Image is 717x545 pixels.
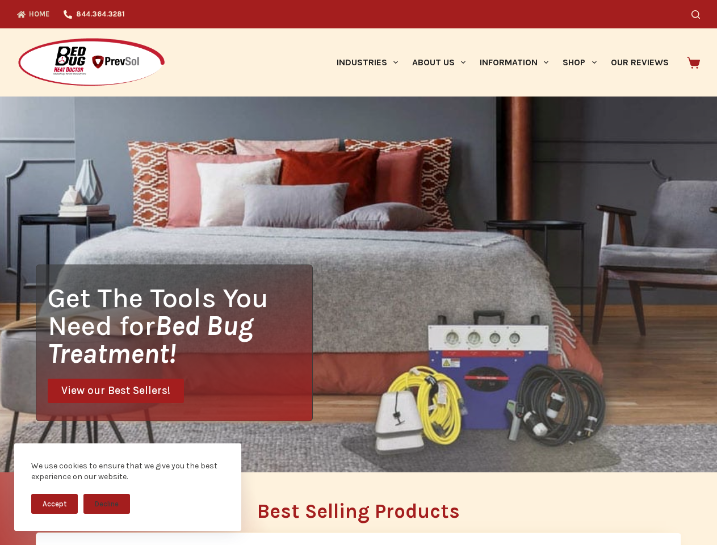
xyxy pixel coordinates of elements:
[48,379,184,403] a: View our Best Sellers!
[9,5,43,39] button: Open LiveChat chat widget
[329,28,676,97] nav: Primary
[31,494,78,514] button: Accept
[61,385,170,396] span: View our Best Sellers!
[556,28,603,97] a: Shop
[405,28,472,97] a: About Us
[48,309,253,370] i: Bed Bug Treatment!
[17,37,166,88] img: Prevsol/Bed Bug Heat Doctor
[691,10,700,19] button: Search
[48,284,312,367] h1: Get The Tools You Need for
[31,460,224,483] div: We use cookies to ensure that we give you the best experience on our website.
[83,494,130,514] button: Decline
[603,28,676,97] a: Our Reviews
[36,501,681,521] h2: Best Selling Products
[473,28,556,97] a: Information
[329,28,405,97] a: Industries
